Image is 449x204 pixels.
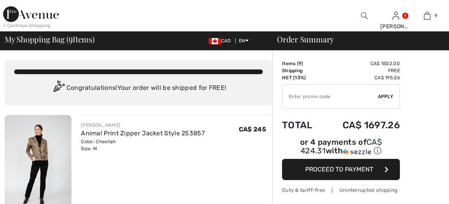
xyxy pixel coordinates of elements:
a: Sign In [392,12,399,19]
div: or 4 payments of with [282,138,400,156]
td: Items ( ) [282,60,323,67]
div: Congratulations! Your order will be shipped for FREE! [14,80,263,96]
span: Apply [378,93,394,100]
span: CA$ 424.31 [301,137,382,155]
span: 9 [299,61,301,66]
td: CA$ 195.26 [323,74,400,81]
input: Promo code [282,85,378,108]
td: CA$ 1697.26 [323,112,400,138]
span: 9 [69,33,73,44]
img: search the website [361,11,368,20]
div: or 4 payments ofCA$ 424.31withSezzle Click to learn more about Sezzle [282,138,400,159]
a: 9 [412,11,442,20]
td: CA$ 1502.00 [323,60,400,67]
div: Order Summary [268,35,444,43]
td: Shipping [282,67,323,74]
span: My Shopping Bag ( Items) [5,35,95,43]
button: Proceed to Payment [282,159,400,180]
div: [PERSON_NAME] [380,22,411,31]
img: Canadian Dollar [209,38,221,44]
div: Duty & tariff-free | Uninterrupted shipping [282,186,400,194]
img: 1ère Avenue [3,6,59,22]
span: CA$ 245 [239,126,266,133]
a: Animal Print Zipper Jacket Style 253857 [81,129,205,137]
img: My Bag [424,11,431,20]
span: CAD [209,38,234,44]
div: [PERSON_NAME] [81,122,205,129]
td: HST (13%) [282,74,323,81]
span: 9 [434,12,437,19]
td: Total [282,112,323,138]
img: Congratulation2.svg [51,80,66,96]
div: Color: Cheetah Size: M [81,138,205,152]
span: EN [239,38,249,44]
img: Sezzle [343,148,371,155]
img: My Info [392,11,399,20]
div: < Continue Shopping [3,22,51,29]
td: Free [323,67,400,74]
span: Proceed to Payment [305,166,373,173]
